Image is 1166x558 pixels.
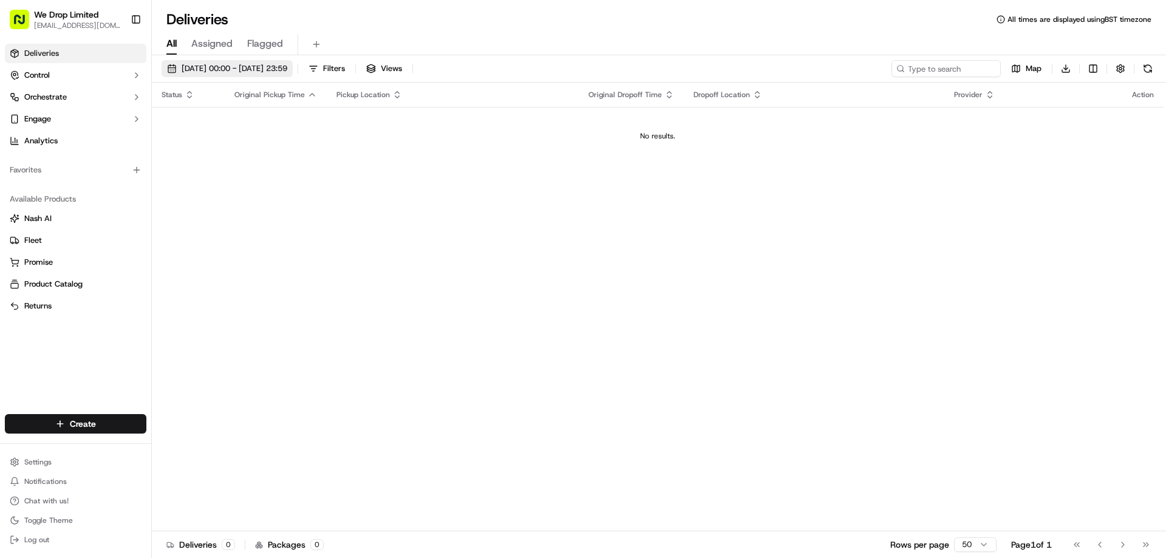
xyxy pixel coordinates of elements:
[5,231,146,250] button: Fleet
[361,60,407,77] button: Views
[5,253,146,272] button: Promise
[12,12,36,36] img: Nash
[381,63,402,74] span: Views
[5,473,146,490] button: Notifications
[24,457,52,467] span: Settings
[1026,63,1042,74] span: Map
[166,10,228,29] h1: Deliveries
[1132,90,1154,100] div: Action
[12,49,221,68] p: Welcome 👋
[694,90,750,100] span: Dropoff Location
[1007,15,1151,24] span: All times are displayed using BST timezone
[323,63,345,74] span: Filters
[5,5,126,34] button: We Drop Limited[EMAIL_ADDRESS][DOMAIN_NAME]
[24,48,59,59] span: Deliveries
[5,66,146,85] button: Control
[5,414,146,434] button: Create
[234,90,305,100] span: Original Pickup Time
[55,128,167,138] div: We're available if you need us!
[24,477,67,486] span: Notifications
[166,36,177,51] span: All
[10,235,141,246] a: Fleet
[892,60,1001,77] input: Type to search
[5,131,146,151] a: Analytics
[954,90,983,100] span: Provider
[5,531,146,548] button: Log out
[24,271,93,284] span: Knowledge Base
[24,257,53,268] span: Promise
[7,267,98,288] a: 📗Knowledge Base
[191,36,233,51] span: Assigned
[24,222,34,231] img: 1736555255976-a54dd68f-1ca7-489b-9aae-adbdc363a1c4
[24,515,73,525] span: Toggle Theme
[38,221,98,231] span: [PERSON_NAME]
[10,301,141,311] a: Returns
[26,116,47,138] img: 9188753566659_6852d8bf1fb38e338040_72.png
[162,90,182,100] span: Status
[24,301,52,311] span: Returns
[24,114,51,124] span: Engage
[5,512,146,529] button: Toggle Theme
[103,273,112,282] div: 💻
[24,92,67,103] span: Orchestrate
[5,274,146,294] button: Product Catalog
[5,189,146,209] div: Available Products
[5,492,146,509] button: Chat with us!
[121,301,147,310] span: Pylon
[5,44,146,63] a: Deliveries
[303,60,350,77] button: Filters
[86,301,147,310] a: Powered byPylon
[98,267,200,288] a: 💻API Documentation
[24,496,69,506] span: Chat with us!
[12,116,34,138] img: 1736555255976-a54dd68f-1ca7-489b-9aae-adbdc363a1c4
[247,36,283,51] span: Flagged
[5,296,146,316] button: Returns
[24,213,52,224] span: Nash AI
[12,209,32,229] img: Jandy Espique
[1011,539,1052,551] div: Page 1 of 1
[1139,60,1156,77] button: Refresh
[255,539,324,551] div: Packages
[5,454,146,471] button: Settings
[24,535,49,545] span: Log out
[10,279,141,290] a: Product Catalog
[70,418,96,430] span: Create
[588,90,662,100] span: Original Dropoff Time
[38,188,98,198] span: [PERSON_NAME]
[107,221,132,231] span: [DATE]
[12,177,32,196] img: Masood Aslam
[5,87,146,107] button: Orchestrate
[5,160,146,180] div: Favorites
[107,188,132,198] span: [DATE]
[157,131,1159,141] div: No results.
[1006,60,1047,77] button: Map
[10,257,141,268] a: Promise
[24,279,83,290] span: Product Catalog
[24,189,34,199] img: 1736555255976-a54dd68f-1ca7-489b-9aae-adbdc363a1c4
[34,9,98,21] button: We Drop Limited
[5,209,146,228] button: Nash AI
[166,539,235,551] div: Deliveries
[182,63,287,74] span: [DATE] 00:00 - [DATE] 23:59
[101,221,105,231] span: •
[5,109,146,129] button: Engage
[24,235,42,246] span: Fleet
[206,120,221,134] button: Start new chat
[115,271,195,284] span: API Documentation
[310,539,324,550] div: 0
[24,135,58,146] span: Analytics
[34,21,121,30] button: [EMAIL_ADDRESS][DOMAIN_NAME]
[12,273,22,282] div: 📗
[10,213,141,224] a: Nash AI
[188,155,221,170] button: See all
[24,70,50,81] span: Control
[162,60,293,77] button: [DATE] 00:00 - [DATE] 23:59
[336,90,390,100] span: Pickup Location
[101,188,105,198] span: •
[890,539,949,551] p: Rows per page
[55,116,199,128] div: Start new chat
[222,539,235,550] div: 0
[32,78,219,91] input: Got a question? Start typing here...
